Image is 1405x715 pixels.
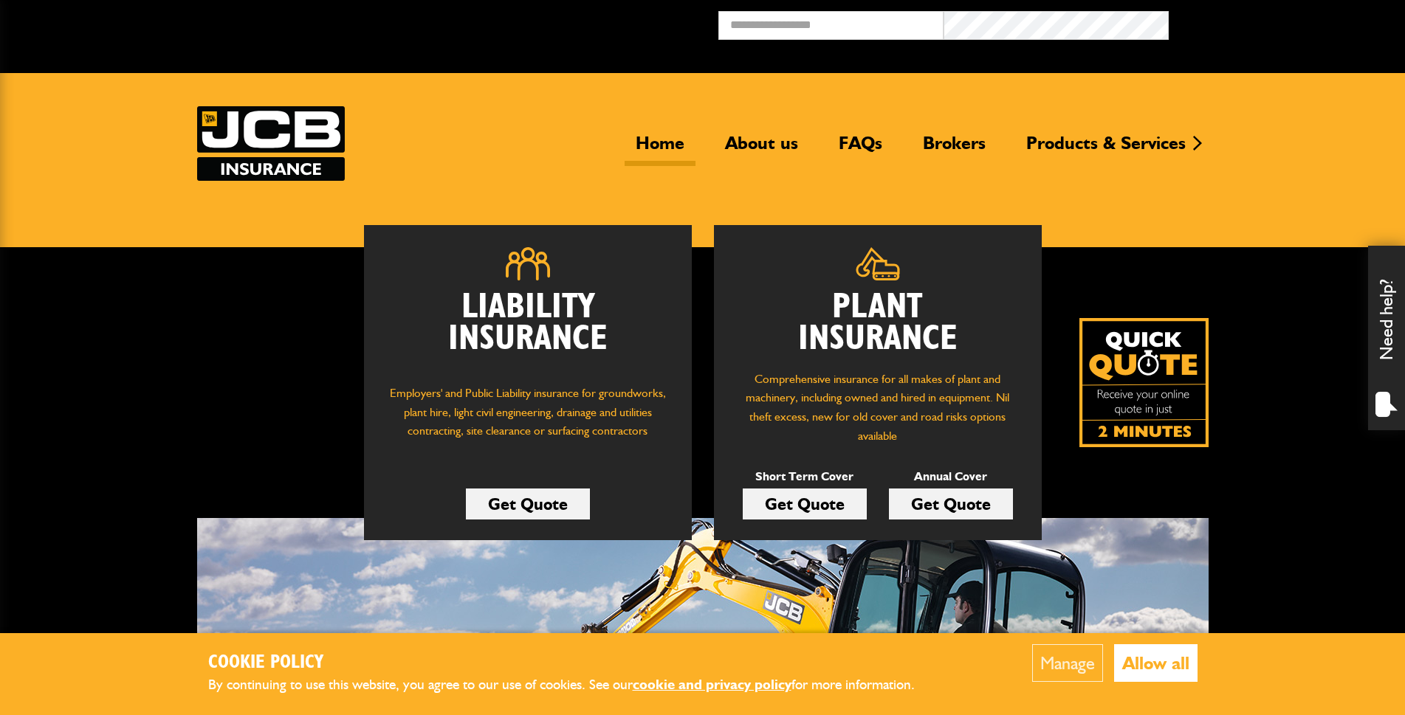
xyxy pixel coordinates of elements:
a: Get Quote [889,488,1013,519]
button: Broker Login [1169,11,1394,34]
a: Get Quote [743,488,867,519]
img: JCB Insurance Services logo [197,106,345,181]
a: Home [625,132,695,166]
a: Get your insurance quote isn just 2-minutes [1079,318,1209,447]
a: Get Quote [466,488,590,519]
a: cookie and privacy policy [633,676,791,693]
p: By continuing to use this website, you agree to our use of cookies. See our for more information. [208,674,939,697]
button: Manage [1032,644,1103,682]
h2: Cookie Policy [208,652,939,674]
a: JCB Insurance Services [197,106,345,181]
a: Brokers [912,132,997,166]
p: Annual Cover [889,467,1013,486]
img: Quick Quote [1079,318,1209,447]
div: Need help? [1368,246,1405,430]
a: Products & Services [1015,132,1197,166]
h2: Liability Insurance [386,291,670,370]
a: About us [714,132,809,166]
button: Allow all [1114,644,1198,682]
h2: Plant Insurance [736,291,1020,355]
p: Short Term Cover [743,467,867,486]
p: Employers' and Public Liability insurance for groundworks, plant hire, light civil engineering, d... [386,384,670,455]
a: FAQs [828,132,893,166]
p: Comprehensive insurance for all makes of plant and machinery, including owned and hired in equipm... [736,370,1020,445]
